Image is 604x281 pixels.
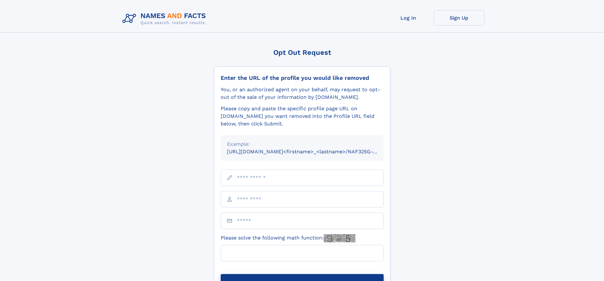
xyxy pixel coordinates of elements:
[383,10,434,26] a: Log In
[120,10,211,27] img: Logo Names and Facts
[221,234,355,242] label: Please solve the following math function:
[221,105,384,128] div: Please copy and paste the specific profile page URL on [DOMAIN_NAME] you want removed into the Pr...
[227,149,396,155] small: [URL][DOMAIN_NAME]<firstname>_<lastname>/NAF325G-xxxxxxxx
[221,74,384,81] div: Enter the URL of the profile you would like removed
[214,48,390,56] div: Opt Out Request
[221,86,384,101] div: You, or an authorized agent on your behalf, may request to opt-out of the sale of your informatio...
[434,10,484,26] a: Sign Up
[227,140,377,148] div: Example:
